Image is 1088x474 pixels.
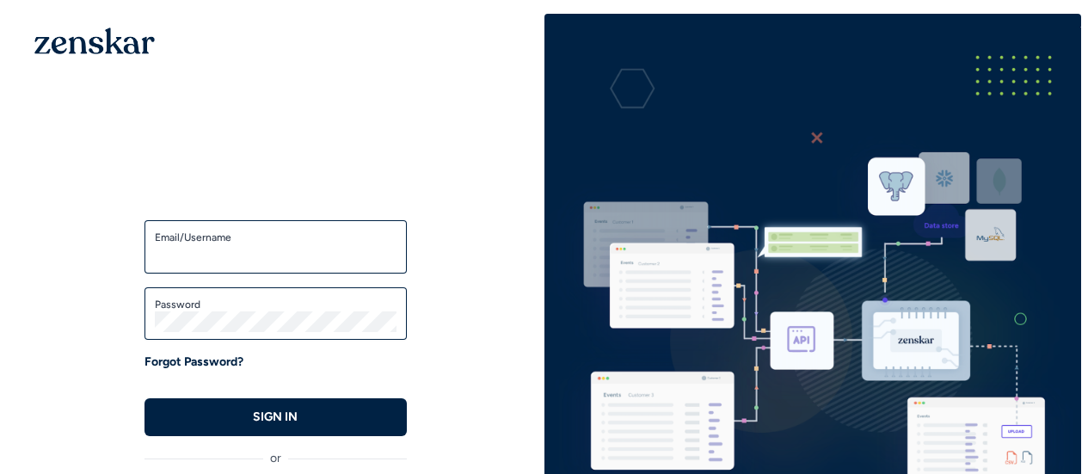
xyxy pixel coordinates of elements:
img: 1OGAJ2xQqyY4LXKgY66KYq0eOWRCkrZdAb3gUhuVAqdWPZE9SRJmCz+oDMSn4zDLXe31Ii730ItAGKgCKgCCgCikA4Av8PJUP... [34,28,155,54]
button: SIGN IN [144,398,407,436]
label: Password [155,298,396,311]
a: Forgot Password? [144,354,243,371]
label: Email/Username [155,231,396,244]
div: or [144,436,407,467]
p: SIGN IN [253,409,298,426]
